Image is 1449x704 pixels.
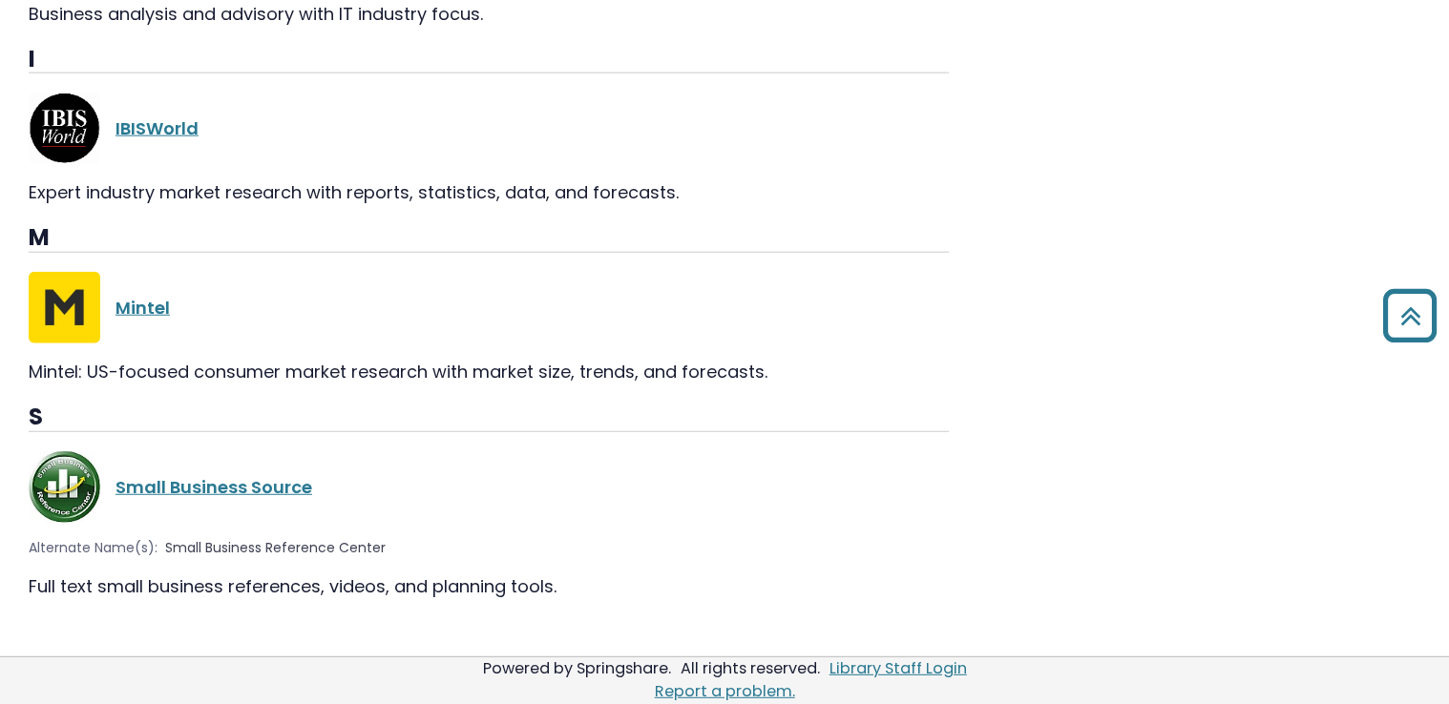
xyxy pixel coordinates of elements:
h3: M [29,224,949,253]
div: Business analysis and advisory with IT industry focus. [29,1,949,27]
a: Mintel [115,296,170,320]
a: Small Business Source [115,475,312,499]
div: Expert industry market research with reports, statistics, data, and forecasts. [29,179,949,205]
a: Library Staff Login [829,657,967,679]
a: Back to Top [1375,298,1444,333]
h3: I [29,46,949,74]
div: Mintel: US-focused consumer market research with market size, trends, and forecasts. [29,359,949,384]
div: Full text small business references, videos, and planning tools. [29,573,949,599]
a: IBISWorld [115,116,199,140]
span: Small Business Reference Center [165,538,386,558]
div: Powered by Springshare. [480,657,674,679]
div: All rights reserved. [678,657,823,679]
a: Report a problem. [655,680,795,702]
span: Alternate Name(s): [29,538,157,558]
h3: S [29,404,949,432]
